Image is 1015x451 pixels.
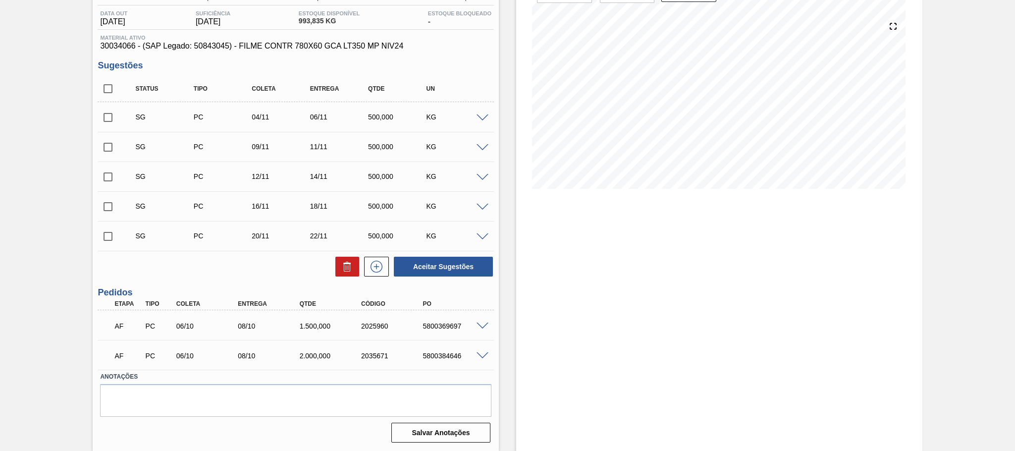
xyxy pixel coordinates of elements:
[359,352,428,360] div: 2035671
[143,300,175,307] div: Tipo
[366,202,431,210] div: 500,000
[191,232,257,240] div: Pedido de Compra
[249,143,315,151] div: 09/11/2025
[114,352,142,360] p: AF
[133,113,198,121] div: Sugestão Criada
[174,300,243,307] div: Coleta
[424,172,489,180] div: KG
[114,322,142,330] p: AF
[249,113,315,121] div: 04/11/2025
[174,322,243,330] div: 06/10/2025
[196,17,230,26] span: [DATE]
[249,172,315,180] div: 12/11/2025
[424,113,489,121] div: KG
[424,202,489,210] div: KG
[249,202,315,210] div: 16/11/2025
[143,322,175,330] div: Pedido de Compra
[133,232,198,240] div: Sugestão Criada
[424,85,489,92] div: UN
[308,232,373,240] div: 22/11/2025
[112,315,144,337] div: Aguardando Faturamento
[191,85,257,92] div: Tipo
[366,232,431,240] div: 500,000
[308,202,373,210] div: 18/11/2025
[421,352,490,360] div: 5800384646
[133,172,198,180] div: Sugestão Criada
[133,202,198,210] div: Sugestão Criada
[366,113,431,121] div: 500,000
[196,10,230,16] span: Suficiência
[100,10,127,16] span: Data out
[424,143,489,151] div: KG
[394,257,493,277] button: Aceitar Sugestões
[421,322,490,330] div: 5800369697
[297,322,367,330] div: 1.500,000
[100,370,491,384] label: Anotações
[191,143,257,151] div: Pedido de Compra
[391,423,490,443] button: Salvar Anotações
[366,143,431,151] div: 500,000
[426,10,494,26] div: -
[359,322,428,330] div: 2025960
[421,300,490,307] div: PO
[428,10,491,16] span: Estoque Bloqueado
[359,300,428,307] div: Código
[100,17,127,26] span: [DATE]
[308,143,373,151] div: 11/11/2025
[191,202,257,210] div: Pedido de Compra
[143,352,175,360] div: Pedido de Compra
[112,300,144,307] div: Etapa
[100,42,491,51] span: 30034066 - (SAP Legado: 50843045) - FILME CONTR 780X60 GCA LT350 MP NIV24
[308,113,373,121] div: 06/11/2025
[235,352,305,360] div: 08/10/2025
[359,257,389,277] div: Nova sugestão
[249,85,315,92] div: Coleta
[133,85,198,92] div: Status
[191,113,257,121] div: Pedido de Compra
[330,257,359,277] div: Excluir Sugestões
[366,85,431,92] div: Qtde
[424,232,489,240] div: KG
[249,232,315,240] div: 20/11/2025
[308,85,373,92] div: Entrega
[389,256,494,278] div: Aceitar Sugestões
[297,300,367,307] div: Qtde
[299,17,360,25] span: 993,835 KG
[100,35,491,41] span: Material ativo
[112,345,144,367] div: Aguardando Faturamento
[308,172,373,180] div: 14/11/2025
[297,352,367,360] div: 2.000,000
[235,300,305,307] div: Entrega
[98,287,494,298] h3: Pedidos
[299,10,360,16] span: Estoque Disponível
[366,172,431,180] div: 500,000
[133,143,198,151] div: Sugestão Criada
[191,172,257,180] div: Pedido de Compra
[98,60,494,71] h3: Sugestões
[235,322,305,330] div: 08/10/2025
[174,352,243,360] div: 06/10/2025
